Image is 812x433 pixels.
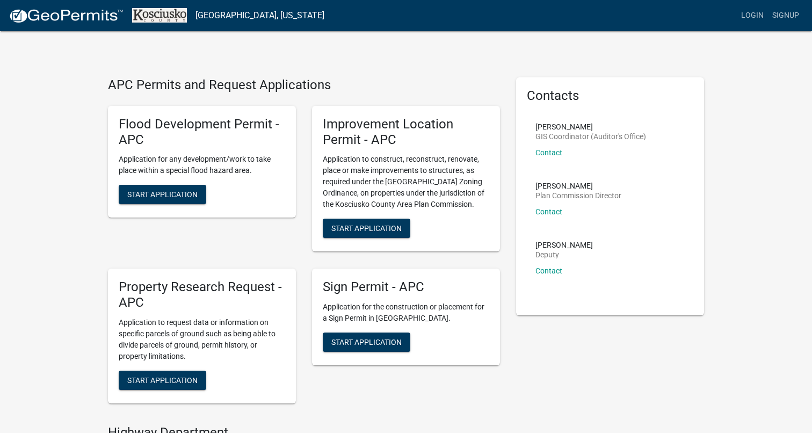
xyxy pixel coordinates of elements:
a: Signup [768,5,803,26]
p: Application to construct, reconstruct, renovate, place or make improvements to structures, as req... [323,154,489,210]
p: Application for any development/work to take place within a special flood hazard area. [119,154,285,176]
h5: Sign Permit - APC [323,279,489,295]
a: Contact [535,266,562,275]
span: Start Application [127,190,198,199]
a: Contact [535,148,562,157]
h5: Improvement Location Permit - APC [323,117,489,148]
p: [PERSON_NAME] [535,241,593,249]
img: Kosciusko County, Indiana [132,8,187,23]
h5: Contacts [527,88,693,104]
a: Contact [535,207,562,216]
button: Start Application [119,185,206,204]
h4: APC Permits and Request Applications [108,77,500,93]
h5: Property Research Request - APC [119,279,285,311]
p: Deputy [535,251,593,258]
button: Start Application [119,371,206,390]
span: Start Application [331,338,402,347]
p: Application to request data or information on specific parcels of ground such as being able to di... [119,317,285,362]
button: Start Application [323,333,410,352]
button: Start Application [323,219,410,238]
span: Start Application [331,224,402,233]
p: GIS Coordinator (Auditor's Office) [535,133,646,140]
a: [GEOGRAPHIC_DATA], [US_STATE] [195,6,324,25]
h5: Flood Development Permit - APC [119,117,285,148]
p: [PERSON_NAME] [535,123,646,131]
p: Application for the construction or placement for a Sign Permit in [GEOGRAPHIC_DATA]. [323,301,489,324]
p: Plan Commission Director [535,192,621,199]
span: Start Application [127,376,198,384]
a: Login [737,5,768,26]
p: [PERSON_NAME] [535,182,621,190]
